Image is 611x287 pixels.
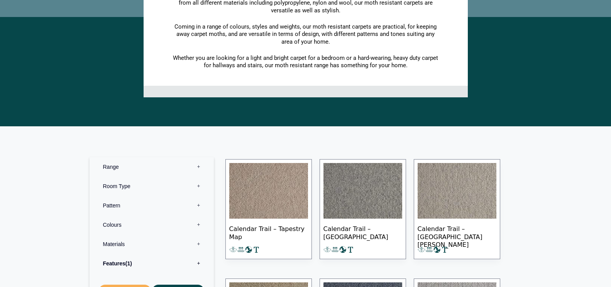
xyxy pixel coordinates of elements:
[174,23,437,45] span: Coming in a range of colours, styles and weights, our moth resistant carpets are practical, for k...
[229,219,308,246] span: Calendar Trail – Tapestry Map
[225,159,312,259] a: Calendar Trail – Tapestry Map
[95,177,208,196] label: Room Type
[125,260,132,267] span: 1
[95,157,208,177] label: Range
[95,196,208,215] label: Pattern
[95,254,208,273] label: Features
[95,234,208,254] label: Materials
[414,159,500,259] a: Calendar Trail – [GEOGRAPHIC_DATA][PERSON_NAME]
[173,54,438,69] span: Whether you are looking for a light and bright carpet for a bedroom or a hard-wearing, heavy duty...
[418,219,496,246] span: Calendar Trail – [GEOGRAPHIC_DATA][PERSON_NAME]
[323,219,402,246] span: Calendar Trail – [GEOGRAPHIC_DATA]
[320,159,406,259] a: Calendar Trail – [GEOGRAPHIC_DATA]
[95,215,208,234] label: Colours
